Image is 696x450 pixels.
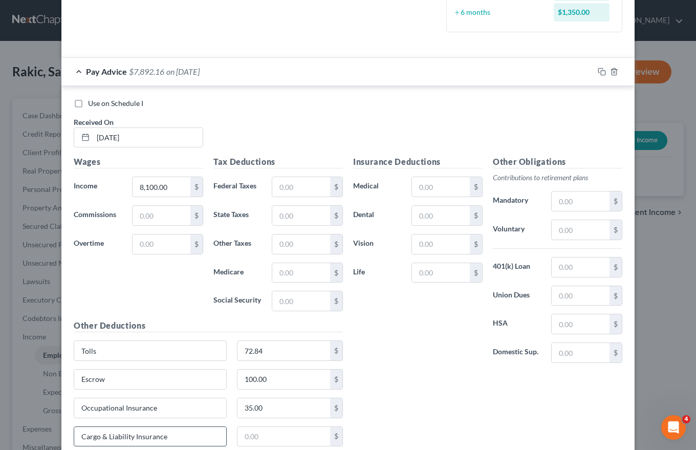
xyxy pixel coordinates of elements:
[450,7,549,17] div: ÷ 6 months
[412,234,470,254] input: 0.00
[190,206,203,225] div: $
[470,263,482,283] div: $
[208,291,267,311] label: Social Security
[488,286,546,306] label: Union Dues
[610,191,622,211] div: $
[348,263,406,283] label: Life
[552,314,610,334] input: 0.00
[330,177,342,197] div: $
[552,286,610,306] input: 0.00
[488,342,546,363] label: Domestic Sup.
[237,398,331,418] input: 0.00
[272,263,330,283] input: 0.00
[208,234,267,254] label: Other Taxes
[272,206,330,225] input: 0.00
[610,258,622,277] div: $
[552,220,610,240] input: 0.00
[552,191,610,211] input: 0.00
[412,177,470,197] input: 0.00
[74,181,97,190] span: Income
[237,427,331,446] input: 0.00
[74,156,203,168] h5: Wages
[682,415,690,423] span: 4
[353,156,483,168] h5: Insurance Deductions
[74,118,114,126] span: Received On
[129,67,164,76] span: $7,892.16
[272,291,330,311] input: 0.00
[330,427,342,446] div: $
[554,3,610,22] div: $1,350.00
[133,234,190,254] input: 0.00
[190,177,203,197] div: $
[348,205,406,226] label: Dental
[272,177,330,197] input: 0.00
[348,177,406,197] label: Medical
[412,263,470,283] input: 0.00
[69,234,127,254] label: Overtime
[330,234,342,254] div: $
[552,258,610,277] input: 0.00
[88,99,143,108] span: Use on Schedule I
[190,234,203,254] div: $
[488,191,546,211] label: Mandatory
[74,427,226,446] input: Specify...
[610,343,622,362] div: $
[470,177,482,197] div: $
[493,173,622,183] p: Contributions to retirement plans
[74,341,226,360] input: Specify...
[348,234,406,254] label: Vision
[610,286,622,306] div: $
[330,370,342,389] div: $
[610,314,622,334] div: $
[69,205,127,226] label: Commissions
[493,156,622,168] h5: Other Obligations
[208,177,267,197] label: Federal Taxes
[330,263,342,283] div: $
[133,206,190,225] input: 0.00
[166,67,200,76] span: on [DATE]
[488,257,546,277] label: 401(k) Loan
[208,205,267,226] label: State Taxes
[74,370,226,389] input: Specify...
[488,220,546,240] label: Voluntary
[208,263,267,283] label: Medicare
[661,415,686,440] iframe: Intercom live chat
[330,398,342,418] div: $
[93,128,203,147] input: MM/DD/YYYY
[330,341,342,360] div: $
[237,341,331,360] input: 0.00
[272,234,330,254] input: 0.00
[330,291,342,311] div: $
[470,234,482,254] div: $
[552,343,610,362] input: 0.00
[470,206,482,225] div: $
[237,370,331,389] input: 0.00
[330,206,342,225] div: $
[610,220,622,240] div: $
[488,314,546,334] label: HSA
[86,67,127,76] span: Pay Advice
[213,156,343,168] h5: Tax Deductions
[74,398,226,418] input: Specify...
[133,177,190,197] input: 0.00
[74,319,343,332] h5: Other Deductions
[412,206,470,225] input: 0.00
